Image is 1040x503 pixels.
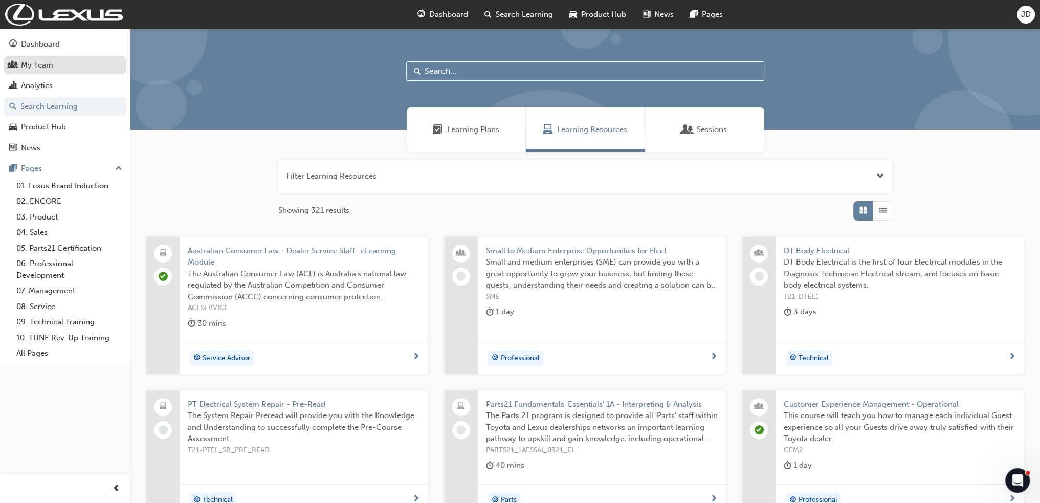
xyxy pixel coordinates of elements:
[654,9,674,20] span: News
[278,205,349,216] span: Showing 321 results
[409,4,476,25] a: guage-iconDashboard
[486,459,524,472] div: 40 mins
[188,268,420,303] span: The Australian Consumer Law (ACL) is Australia's national law regulated by the Australian Competi...
[486,291,718,303] span: SME
[21,163,42,174] div: Pages
[682,124,693,136] span: Sessions
[5,4,123,26] img: Trak
[113,483,120,495] span: prev-icon
[4,118,126,137] a: Product Hub
[21,121,66,133] div: Product Hub
[9,61,17,70] span: people-icon
[159,425,168,434] span: learningRecordVerb_NONE-icon
[476,4,561,25] a: search-iconSearch Learning
[682,4,731,25] a: pages-iconPages
[859,205,867,216] span: Grid
[4,159,126,178] button: Pages
[784,305,791,318] span: duration-icon
[414,65,421,77] span: Search
[188,245,420,268] span: Australian Consumer Law - Dealer Service Staff- eLearning Module
[21,59,53,71] div: My Team
[412,353,420,362] span: next-icon
[561,4,634,25] a: car-iconProduct Hub
[496,9,553,20] span: Search Learning
[755,425,764,434] span: learningRecordVerb_ATTEND-icon
[486,256,718,291] span: Small and medium enterprises (SME) can provide you with a great opportunity to grow your business...
[702,9,723,20] span: Pages
[643,8,650,21] span: news-icon
[188,317,195,330] span: duration-icon
[581,9,626,20] span: Product Hub
[445,237,726,374] a: Small to Medium Enterprise Opportunities for FleetSmall and medium enterprises (SME) can provide ...
[1021,9,1031,20] span: JD
[12,345,126,361] a: All Pages
[4,35,126,54] a: Dashboard
[784,245,1016,257] span: DT Body Electrical
[697,124,727,136] span: Sessions
[9,102,16,112] span: search-icon
[789,352,796,365] span: target-icon
[526,107,645,152] a: Learning ResourcesLearning Resources
[784,459,812,472] div: 1 day
[486,399,718,410] span: Parts21 Fundamentals 'Essentials' 1A - Interpreting & Analysis
[188,302,420,314] span: ACLSERVICE
[876,170,884,182] button: Open the filter
[1005,468,1030,493] iframe: Intercom live chat
[645,107,764,152] a: SessionsSessions
[12,283,126,299] a: 07. Management
[486,305,494,318] span: duration-icon
[756,400,763,413] span: people-icon
[486,410,718,445] span: The Parts 21 program is designed to provide all 'Parts' staff within Toyota and Lexus dealerships...
[4,33,126,159] button: DashboardMy TeamAnalyticsSearch LearningProduct HubNews
[742,237,1024,374] a: DT Body ElectricalDT Body Electrical is the first of four Electrical modules in the Diagnosis Tec...
[12,178,126,194] a: 01. Lexus Brand Induction
[879,205,887,216] span: List
[21,142,40,154] div: News
[9,40,17,49] span: guage-icon
[486,305,514,318] div: 1 day
[21,80,53,92] div: Analytics
[12,225,126,240] a: 04. Sales
[486,245,718,257] span: Small to Medium Enterprise Opportunities for Fleet
[690,8,698,21] span: pages-icon
[486,445,718,456] span: PARTS21_1AESSAI_0321_EL
[115,162,122,176] span: up-icon
[160,400,167,413] span: laptop-icon
[456,425,466,434] span: learningRecordVerb_NONE-icon
[634,4,682,25] a: news-iconNews
[406,61,764,81] input: Search...
[784,291,1016,303] span: T21-DTEL1
[4,76,126,95] a: Analytics
[146,237,428,374] a: Australian Consumer Law - Dealer Service Staff- eLearning ModuleThe Australian Consumer Law (ACL)...
[501,353,540,364] span: Professional
[557,124,627,136] span: Learning Resources
[755,272,764,281] span: learningRecordVerb_NONE-icon
[159,272,168,281] span: learningRecordVerb_PASS-icon
[9,164,17,173] span: pages-icon
[4,139,126,158] a: News
[784,399,1016,410] span: Customer Experience Management - Operational
[447,124,499,136] span: Learning Plans
[160,247,167,260] span: laptop-icon
[193,352,201,365] span: target-icon
[569,8,577,21] span: car-icon
[21,38,60,50] div: Dashboard
[1008,353,1016,362] span: next-icon
[710,353,718,362] span: next-icon
[4,56,126,75] a: My Team
[4,97,126,116] a: Search Learning
[433,124,443,136] span: Learning Plans
[784,445,1016,456] span: CEM2
[756,247,763,260] span: people-icon
[12,209,126,225] a: 03. Product
[1017,6,1035,24] button: JD
[486,459,494,472] span: duration-icon
[188,445,420,456] span: T21-PTEL_SR_PRE_READ
[407,107,526,152] a: Learning PlansLearning Plans
[457,400,464,413] span: laptop-icon
[457,247,464,260] span: people-icon
[784,410,1016,445] span: This course will teach you how to manage each individual Guest experience so all your Guests driv...
[188,399,420,410] span: PT Electrical System Repair - Pre-Read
